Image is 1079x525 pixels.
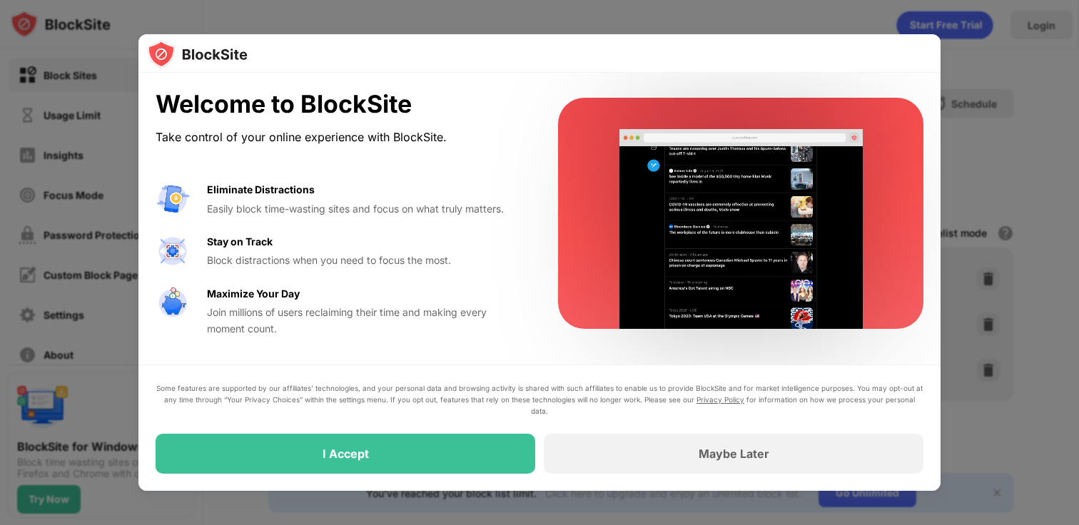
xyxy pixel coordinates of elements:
[207,234,273,250] div: Stay on Track
[156,382,923,417] div: Some features are supported by our affiliates’ technologies, and your personal data and browsing ...
[156,90,524,119] div: Welcome to BlockSite
[156,127,524,148] div: Take control of your online experience with BlockSite.
[696,395,744,404] a: Privacy Policy
[207,305,524,337] div: Join millions of users reclaiming their time and making every moment count.
[699,447,769,461] div: Maybe Later
[207,253,524,268] div: Block distractions when you need to focus the most.
[156,286,190,320] img: value-safe-time.svg
[156,234,190,268] img: value-focus.svg
[207,286,300,302] div: Maximize Your Day
[147,40,248,68] img: logo-blocksite.svg
[207,182,315,198] div: Eliminate Distractions
[207,201,524,217] div: Easily block time-wasting sites and focus on what truly matters.
[156,182,190,216] img: value-avoid-distractions.svg
[323,447,369,461] div: I Accept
